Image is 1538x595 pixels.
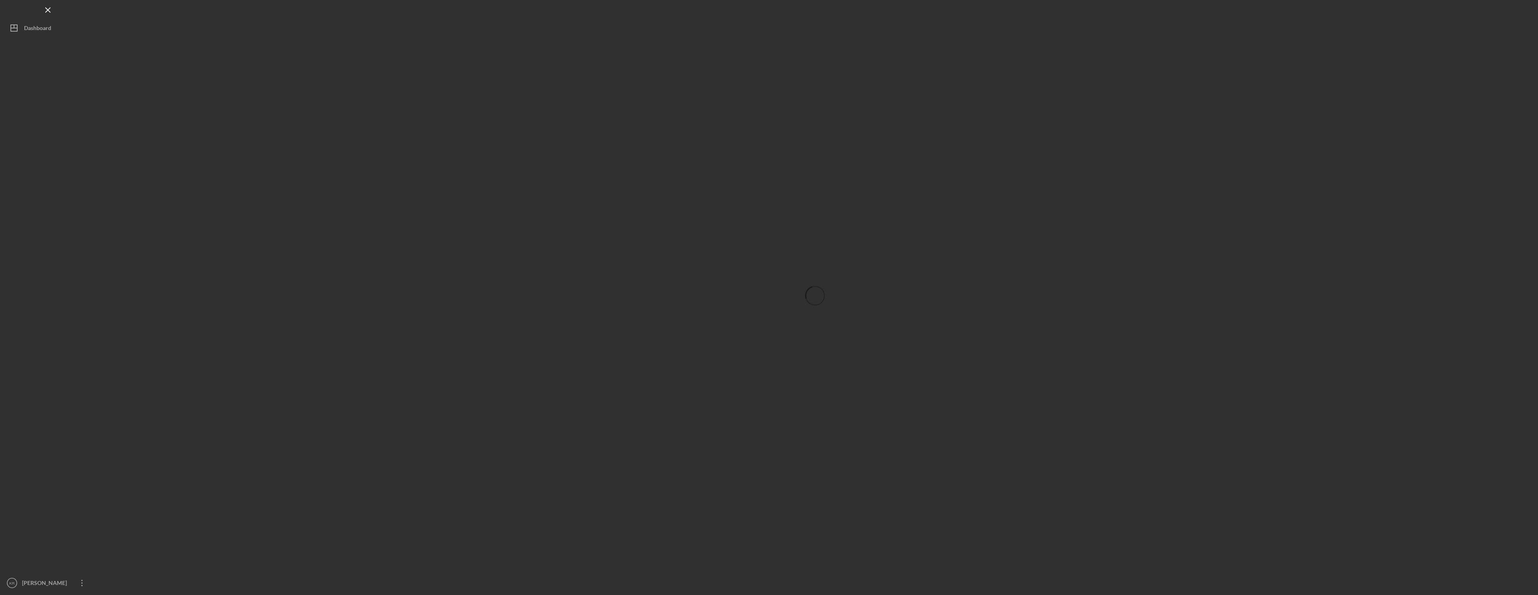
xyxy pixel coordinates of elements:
[24,20,51,38] div: Dashboard
[4,20,92,36] button: Dashboard
[20,575,72,593] div: [PERSON_NAME]
[4,575,92,591] button: KR[PERSON_NAME]
[9,581,14,585] text: KR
